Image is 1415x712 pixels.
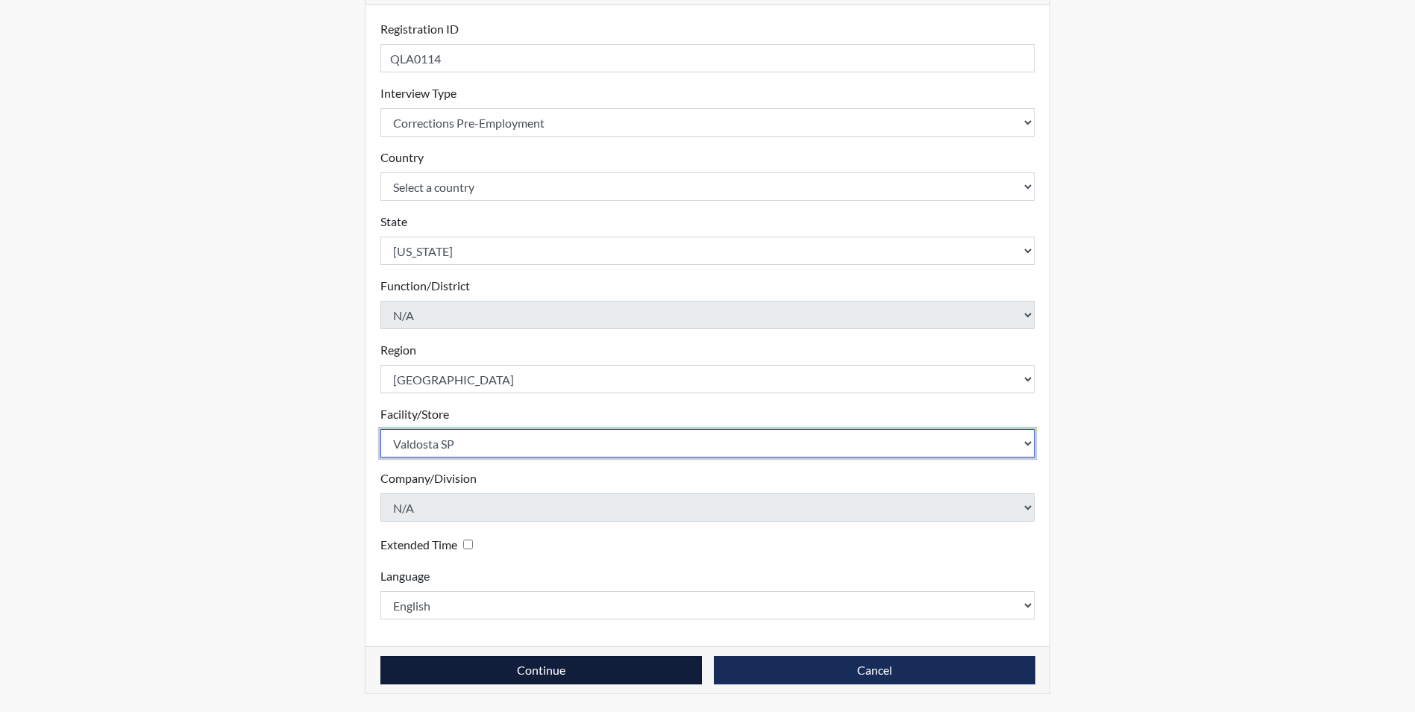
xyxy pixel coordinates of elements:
[380,341,416,359] label: Region
[380,534,479,555] div: Checking this box will provide the interviewee with an accomodation of extra time to answer each ...
[380,656,702,684] button: Continue
[380,536,457,554] label: Extended Time
[380,469,477,487] label: Company/Division
[714,656,1035,684] button: Cancel
[380,277,470,295] label: Function/District
[380,20,459,38] label: Registration ID
[380,44,1035,72] input: Insert a Registration ID, which needs to be a unique alphanumeric value for each interviewee
[380,567,430,585] label: Language
[380,84,456,102] label: Interview Type
[380,405,449,423] label: Facility/Store
[380,213,407,231] label: State
[380,149,424,166] label: Country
